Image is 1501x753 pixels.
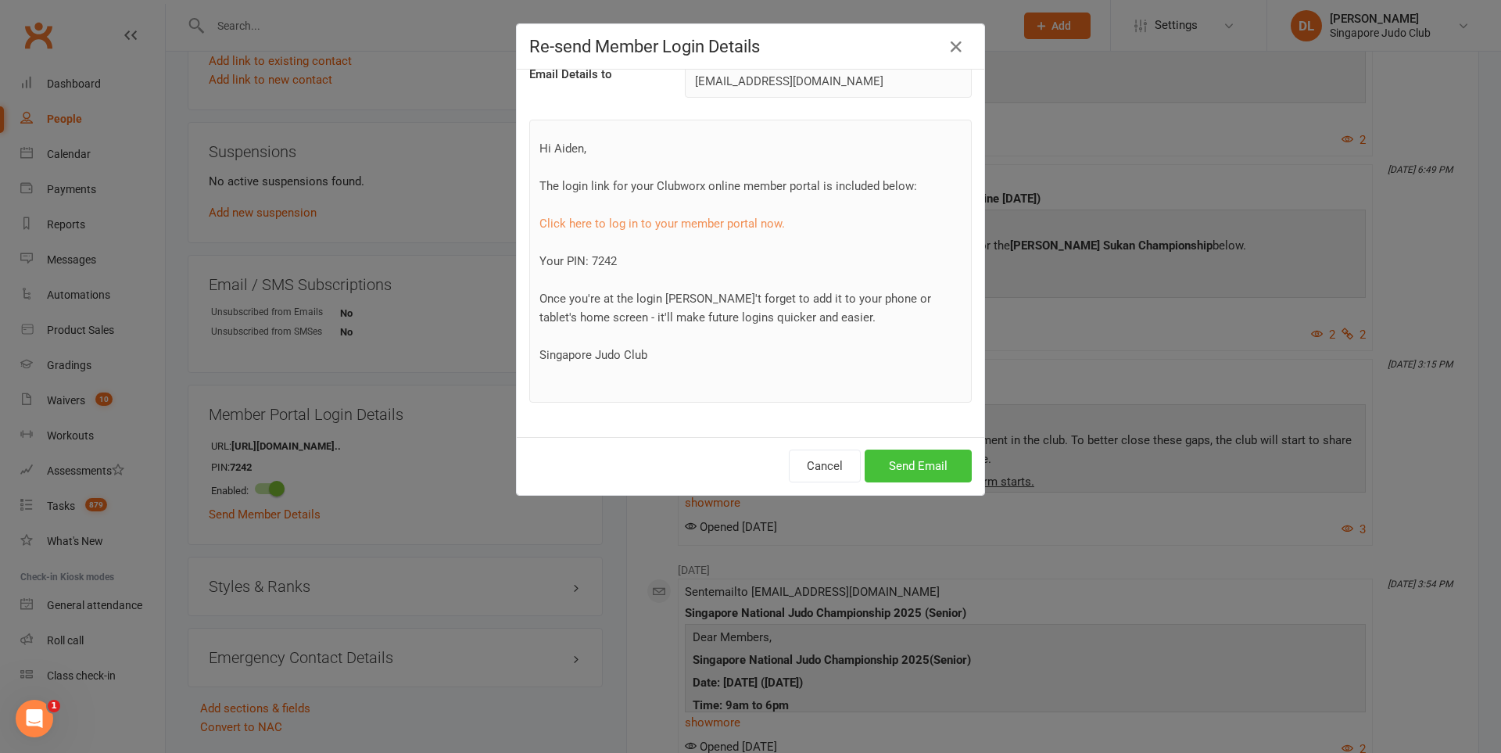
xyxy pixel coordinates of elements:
span: Hi Aiden, [539,142,586,156]
span: Once you're at the login [PERSON_NAME]'t forget to add it to your phone or tablet's home screen -... [539,292,931,325]
span: Your PIN: 7242 [539,254,617,268]
button: Send Email [865,450,972,482]
button: Cancel [789,450,861,482]
span: The login link for your Clubworx online member portal is included below: [539,179,917,193]
h4: Re-send Member Login Details [529,37,972,56]
label: Email Details to [529,65,612,84]
button: Close [944,34,969,59]
a: Click here to log in to your member portal now. [539,217,785,231]
span: Singapore Judo Club [539,348,647,362]
span: 1 [48,700,60,712]
iframe: Intercom live chat [16,700,53,737]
